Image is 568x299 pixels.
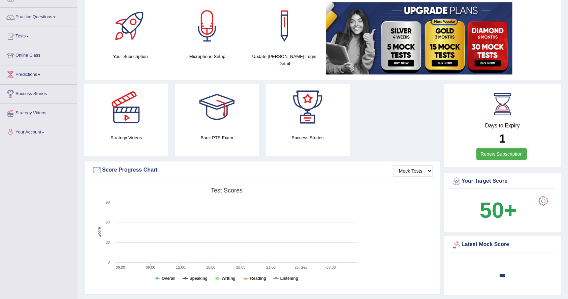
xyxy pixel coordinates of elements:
tspan: Speaking [190,276,208,281]
a: Online Class [0,46,77,63]
div: Latest Mock Score [451,240,554,250]
div: Score Progress Chart [92,165,433,175]
tspan: 25. Sep [295,265,308,269]
text: 0 [108,260,110,264]
text: 03:00 [326,265,336,269]
b: - [499,261,506,286]
text: 09:00 [146,265,155,269]
tspan: Score [97,227,102,238]
text: 60 [106,220,110,224]
h4: Days to Expiry [451,123,554,129]
text: 30 [106,240,110,244]
a: Strategy Videos [0,104,77,121]
tspan: Overall [162,276,176,281]
tspan: Writing [222,276,235,281]
tspan: Listening [280,276,298,281]
text: 90 [106,200,110,204]
text: 12:00 [176,265,185,269]
a: Success Stories [0,85,77,101]
h4: Strategy Videos [84,134,168,141]
img: small5.jpg [326,2,512,74]
a: Predictions [0,65,77,82]
h4: Success Stories [266,134,350,141]
h4: Update [PERSON_NAME] Login Detail [249,53,319,67]
text: 15:00 [206,265,216,269]
a: Tests [0,27,77,44]
tspan: Test scores [211,187,243,194]
b: 1 [499,132,506,145]
text: 18:00 [236,265,246,269]
text: 06:00 [116,265,125,269]
h4: Your Subscription [95,53,165,60]
tspan: Reading [250,276,266,281]
a: Renew Subscription [476,148,527,160]
a: Your Account [0,123,77,140]
b: 50+ [480,198,517,222]
h4: Book PTE Exam [175,134,259,141]
div: Your Target Score [451,176,554,186]
a: Practice Questions [0,8,77,25]
text: 21:00 [266,265,276,269]
h4: Microphone Setup [172,53,242,60]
